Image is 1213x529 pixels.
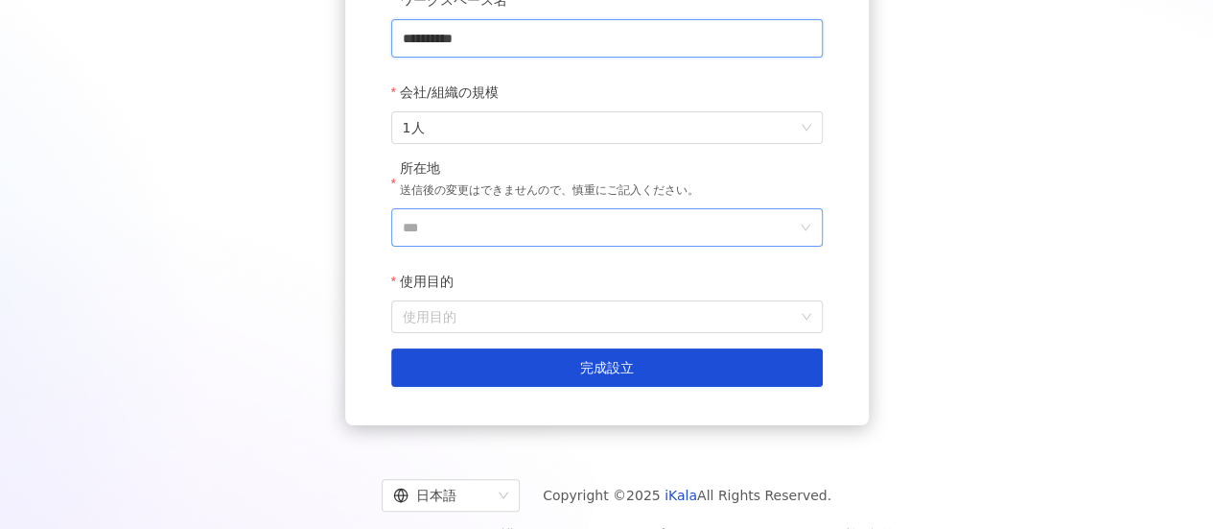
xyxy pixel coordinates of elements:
[400,159,699,179] div: 所在地
[665,488,697,503] a: iKala
[403,112,811,143] span: 1人
[391,19,823,58] input: ワークスペース名
[800,222,811,233] span: down
[400,181,699,201] p: 送信後の変更はできませんので、慎重にご記入ください。
[391,349,823,387] button: 完成設立
[391,262,468,301] label: 使用目的
[393,480,491,511] div: 日本語
[580,360,634,375] span: 完成設立
[391,73,513,111] label: 会社/組織の規模
[543,484,831,507] span: Copyright © 2025 All Rights Reserved.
